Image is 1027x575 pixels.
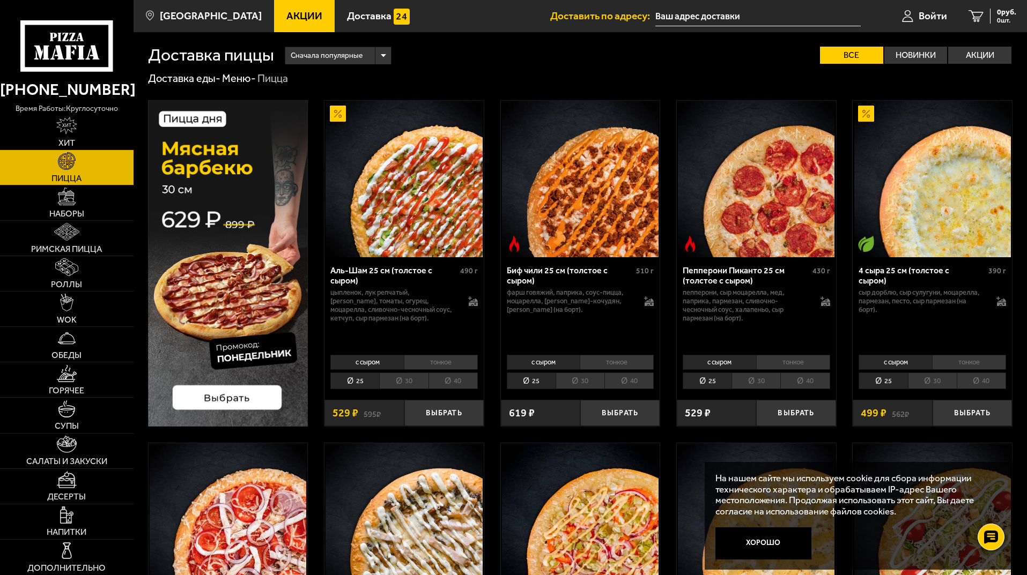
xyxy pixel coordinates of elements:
span: 390 г [988,266,1006,275]
span: Сначала популярные [291,46,363,66]
a: Острое блюдоПепперони Пиканто 25 см (толстое с сыром) [677,101,836,257]
span: Пицца [51,174,82,183]
div: 4 сыра 25 см (толстое с сыром) [859,265,986,286]
span: Наборы [49,210,84,218]
img: Вегетарианское блюдо [858,236,874,252]
img: Акционный [330,106,346,122]
div: Биф чили 25 см (толстое с сыром) [507,265,634,286]
p: сыр дорблю, сыр сулугуни, моцарелла, пармезан, песто, сыр пармезан (на борт). [859,288,986,314]
p: фарш говяжий, паприка, соус-пицца, моцарелла, [PERSON_NAME]-кочудян, [PERSON_NAME] (на борт). [507,288,634,314]
span: 510 г [636,266,654,275]
li: тонкое [756,355,830,370]
span: 529 ₽ [333,408,358,419]
span: 529 ₽ [685,408,711,419]
li: 40 [780,372,830,389]
a: АкционныйАль-Шам 25 см (толстое с сыром) [324,101,484,257]
span: 499 ₽ [861,408,886,419]
img: Пепперони Пиканто 25 см (толстое с сыром) [678,101,834,257]
span: Хит [58,139,75,147]
span: Обеды [51,351,82,360]
span: Десерты [47,492,86,501]
a: АкционныйВегетарианское блюдо4 сыра 25 см (толстое с сыром) [853,101,1012,257]
li: тонкое [580,355,654,370]
span: 0 шт. [997,17,1016,24]
span: Римская пицца [31,245,102,253]
span: Напитки [47,528,86,536]
s: 595 ₽ [364,408,381,419]
li: 25 [330,372,379,389]
img: 4 сыра 25 см (толстое с сыром) [854,101,1011,257]
img: Биф чили 25 см (толстое с сыром) [502,101,659,257]
li: 30 [732,372,780,389]
li: 40 [604,372,654,389]
span: [GEOGRAPHIC_DATA] [160,11,262,21]
div: Пепперони Пиканто 25 см (толстое с сыром) [683,265,810,286]
li: 30 [908,372,957,389]
span: Салаты и закуски [26,457,107,466]
button: Выбрать [933,400,1012,426]
div: Аль-Шам 25 см (толстое с сыром) [330,265,457,286]
span: WOK [57,316,77,324]
li: 25 [859,372,907,389]
li: с сыром [859,355,932,370]
li: 25 [507,372,556,389]
span: Доставить по адресу: [550,11,655,21]
p: На нашем сайте мы используем cookie для сбора информации технического характера и обрабатываем IP... [715,473,996,517]
span: Роллы [51,280,82,289]
li: с сыром [330,355,404,370]
li: 30 [556,372,604,389]
a: Доставка еды- [148,72,220,85]
li: с сыром [507,355,580,370]
a: Острое блюдоБиф чили 25 см (толстое с сыром) [501,101,660,257]
li: 40 [428,372,478,389]
li: 25 [683,372,732,389]
p: пепперони, сыр Моцарелла, мед, паприка, пармезан, сливочно-чесночный соус, халапеньо, сыр пармеза... [683,288,810,323]
span: 430 г [812,266,830,275]
label: Акции [948,47,1011,64]
p: цыпленок, лук репчатый, [PERSON_NAME], томаты, огурец, моцарелла, сливочно-чесночный соус, кетчуп... [330,288,457,323]
li: тонкое [404,355,478,370]
label: Новинки [884,47,948,64]
button: Выбрать [404,400,484,426]
button: Хорошо [715,527,812,559]
button: Выбрать [580,400,660,426]
span: Доставка [347,11,391,21]
img: Акционный [858,106,874,122]
li: тонкое [932,355,1006,370]
img: 15daf4d41897b9f0e9f617042186c801.svg [394,9,410,25]
img: Острое блюдо [682,236,698,252]
span: Дополнительно [27,564,106,572]
div: Пицца [257,72,288,86]
span: Войти [919,11,947,21]
span: Акции [286,11,322,21]
img: Аль-Шам 25 см (толстое с сыром) [326,101,482,257]
button: Выбрать [756,400,836,426]
li: 40 [957,372,1006,389]
span: 490 г [460,266,478,275]
li: с сыром [683,355,756,370]
label: Все [820,47,883,64]
li: 30 [379,372,428,389]
input: Ваш адрес доставки [655,6,861,26]
img: Острое блюдо [506,236,522,252]
s: 562 ₽ [892,408,909,419]
span: 619 ₽ [509,408,535,419]
span: 0 руб. [997,9,1016,16]
span: Супы [55,422,79,430]
span: Горячее [49,386,84,395]
a: Меню- [222,72,256,85]
h1: Доставка пиццы [148,47,274,64]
